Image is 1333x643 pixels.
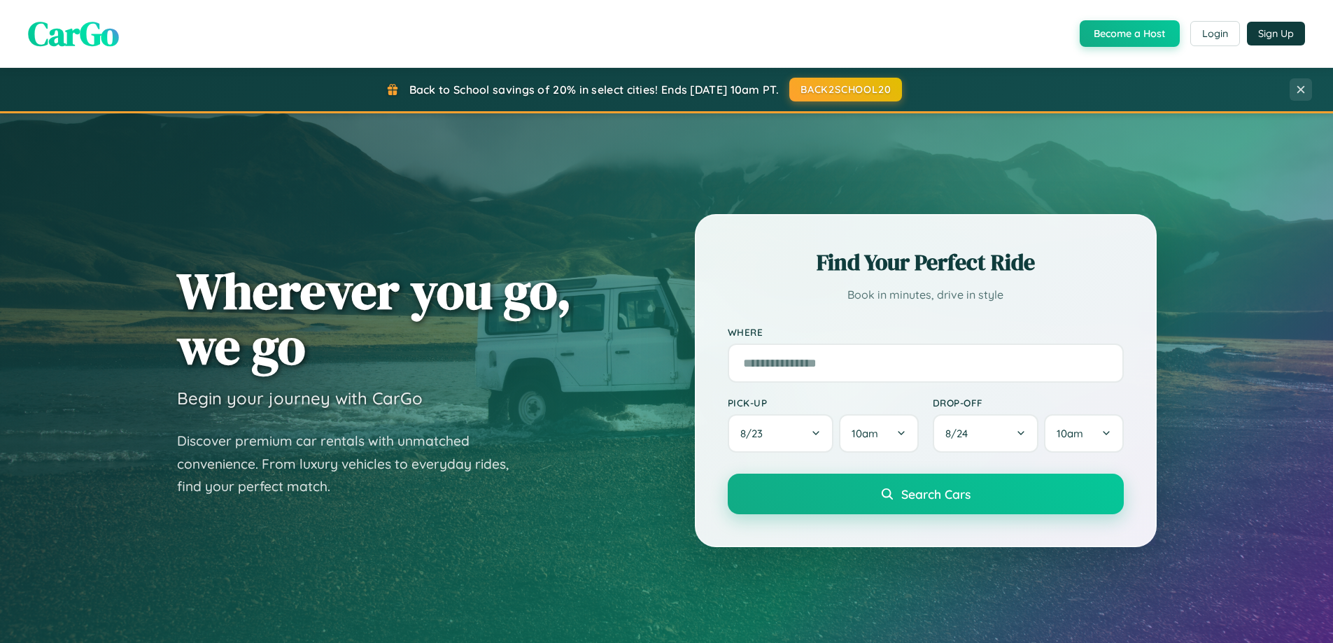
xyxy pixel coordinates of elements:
span: 10am [1057,427,1083,440]
button: BACK2SCHOOL20 [789,78,902,101]
span: 8 / 23 [740,427,770,440]
button: 8/23 [728,414,834,453]
button: Become a Host [1080,20,1180,47]
h3: Begin your journey with CarGo [177,388,423,409]
button: 10am [839,414,918,453]
button: Login [1190,21,1240,46]
label: Pick-up [728,397,919,409]
span: Search Cars [901,486,971,502]
span: CarGo [28,10,119,57]
button: 8/24 [933,414,1039,453]
h1: Wherever you go, we go [177,263,572,374]
button: Sign Up [1247,22,1305,45]
span: 8 / 24 [945,427,975,440]
span: Back to School savings of 20% in select cities! Ends [DATE] 10am PT. [409,83,779,97]
p: Book in minutes, drive in style [728,285,1124,305]
label: Drop-off [933,397,1124,409]
button: 10am [1044,414,1123,453]
label: Where [728,326,1124,338]
span: 10am [852,427,878,440]
h2: Find Your Perfect Ride [728,247,1124,278]
button: Search Cars [728,474,1124,514]
p: Discover premium car rentals with unmatched convenience. From luxury vehicles to everyday rides, ... [177,430,527,498]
